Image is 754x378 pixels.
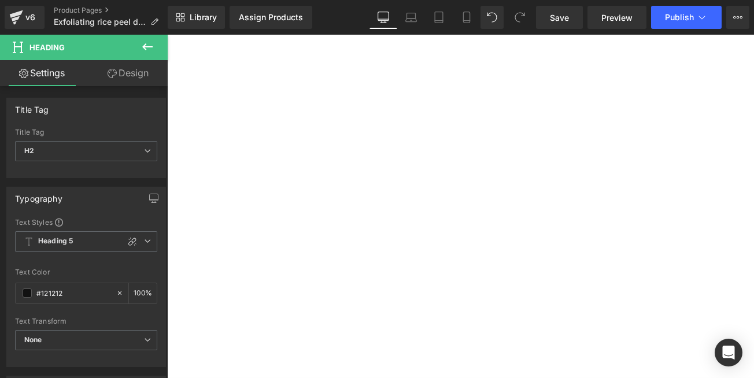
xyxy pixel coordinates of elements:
div: Text Color [15,268,157,276]
a: Mobile [453,6,481,29]
div: Title Tag [15,128,157,136]
div: % [129,283,157,303]
span: Library [190,12,217,23]
div: v6 [23,10,38,25]
button: Redo [508,6,531,29]
b: H2 [24,146,34,155]
div: Title Tag [15,98,49,114]
div: Typography [15,187,62,203]
b: None [24,335,42,344]
div: Assign Products [239,13,303,22]
a: v6 [5,6,45,29]
a: Tablet [425,6,453,29]
input: Color [36,287,110,299]
span: Exfoliating rice peel duo [54,17,146,27]
span: Preview [601,12,633,24]
button: Publish [651,6,722,29]
a: New Library [168,6,225,29]
button: Undo [481,6,504,29]
span: Publish [665,13,694,22]
a: Desktop [369,6,397,29]
div: Text Transform [15,317,157,325]
div: Text Styles [15,217,157,227]
span: Save [550,12,569,24]
button: More [726,6,749,29]
a: Design [86,60,170,86]
a: Laptop [397,6,425,29]
div: Open Intercom Messenger [715,339,742,366]
a: Preview [587,6,646,29]
span: Heading [29,43,65,52]
b: Heading 5 [38,236,73,246]
a: Product Pages [54,6,168,15]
